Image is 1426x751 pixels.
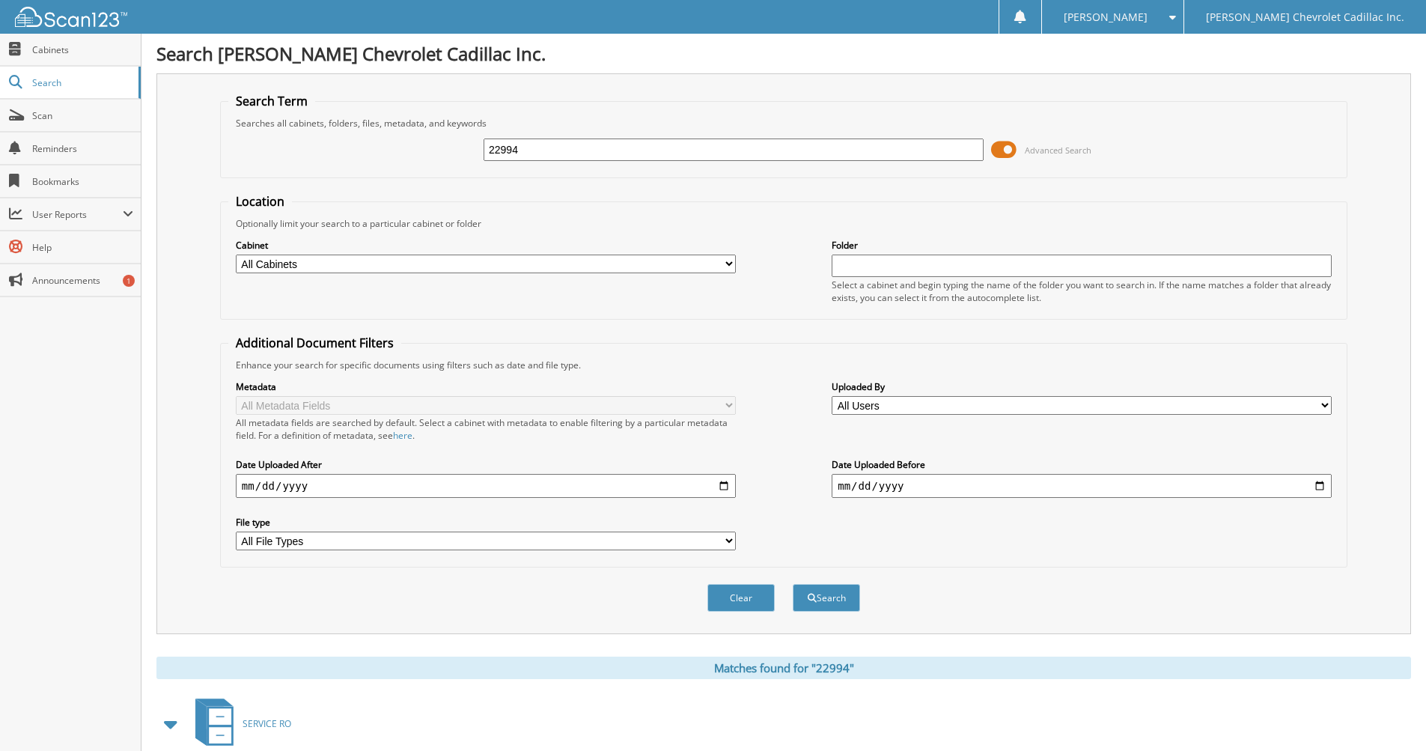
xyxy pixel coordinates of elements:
[32,208,123,221] span: User Reports
[243,717,291,730] span: SERVICE RO
[832,380,1332,393] label: Uploaded By
[156,657,1411,679] div: Matches found for "22994"
[236,416,736,442] div: All metadata fields are searched by default. Select a cabinet with metadata to enable filtering b...
[707,584,775,612] button: Clear
[1064,13,1148,22] span: [PERSON_NAME]
[1206,13,1404,22] span: [PERSON_NAME] Chevrolet Cadillac Inc.
[32,274,133,287] span: Announcements
[156,41,1411,66] h1: Search [PERSON_NAME] Chevrolet Cadillac Inc.
[228,359,1339,371] div: Enhance your search for specific documents using filters such as date and file type.
[228,193,292,210] legend: Location
[123,275,135,287] div: 1
[32,142,133,155] span: Reminders
[832,458,1332,471] label: Date Uploaded Before
[228,93,315,109] legend: Search Term
[15,7,127,27] img: scan123-logo-white.svg
[32,175,133,188] span: Bookmarks
[1025,145,1091,156] span: Advanced Search
[832,279,1332,304] div: Select a cabinet and begin typing the name of the folder you want to search in. If the name match...
[236,458,736,471] label: Date Uploaded After
[228,217,1339,230] div: Optionally limit your search to a particular cabinet or folder
[32,109,133,122] span: Scan
[236,239,736,252] label: Cabinet
[32,241,133,254] span: Help
[228,335,401,351] legend: Additional Document Filters
[793,584,860,612] button: Search
[832,239,1332,252] label: Folder
[236,380,736,393] label: Metadata
[236,516,736,529] label: File type
[228,117,1339,130] div: Searches all cabinets, folders, files, metadata, and keywords
[32,76,131,89] span: Search
[832,474,1332,498] input: end
[393,429,412,442] a: here
[32,43,133,56] span: Cabinets
[236,474,736,498] input: start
